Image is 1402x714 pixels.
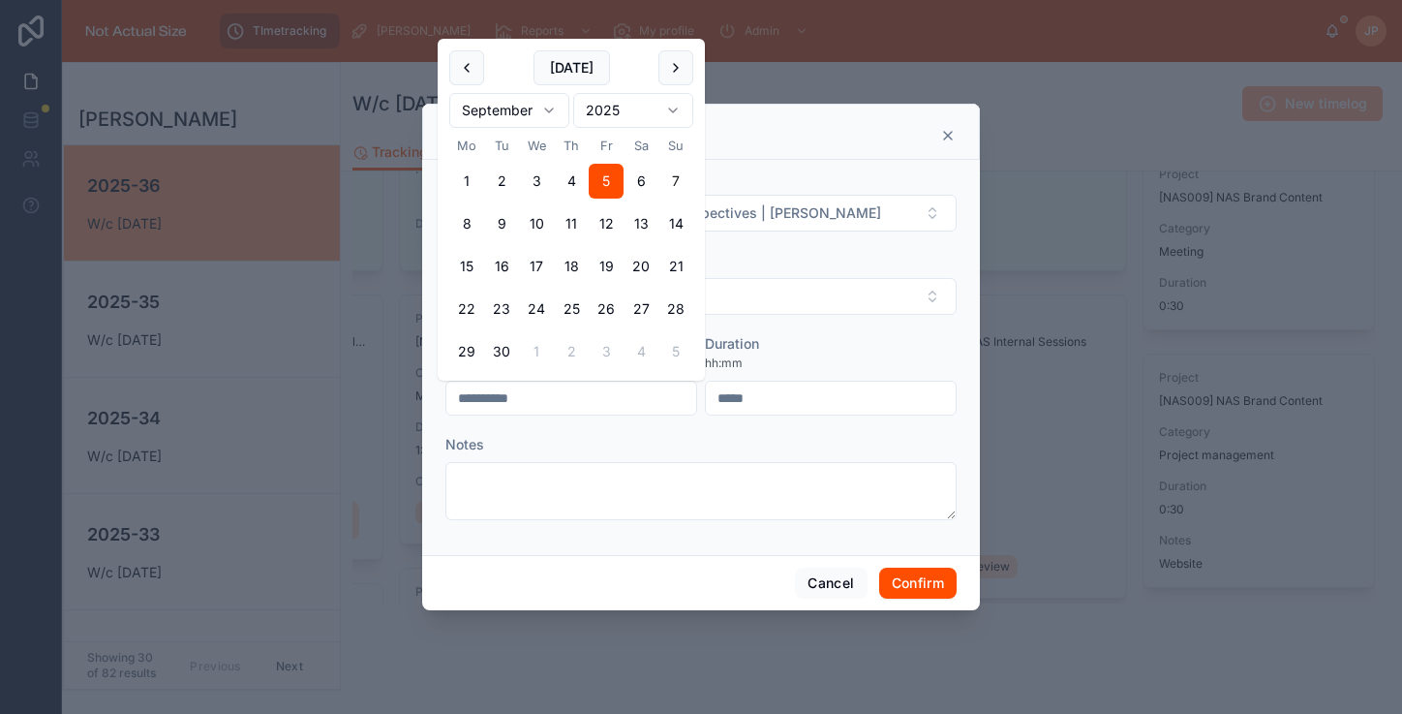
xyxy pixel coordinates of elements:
th: Tuesday [484,136,519,156]
button: Tuesday, 16 September 2025 [484,249,519,284]
button: Friday, 26 September 2025 [589,292,624,326]
button: Friday, 12 September 2025 [589,206,624,241]
span: Notes [445,436,484,452]
button: Wednesday, 3 September 2025 [519,164,554,199]
button: Thursday, 2 October 2025 [554,334,589,369]
button: Monday, 22 September 2025 [449,292,484,326]
button: Wednesday, 1 October 2025 [519,334,554,369]
button: Sunday, 5 October 2025 [658,334,693,369]
button: Tuesday, 9 September 2025 [484,206,519,241]
button: Confirm [879,568,957,599]
span: Duration [705,335,759,352]
button: Cancel [795,568,867,599]
button: Sunday, 21 September 2025 [658,249,693,284]
button: Thursday, 25 September 2025 [554,292,589,326]
button: Thursday, 4 September 2025 [554,164,589,199]
button: Friday, 5 September 2025, selected [589,164,624,199]
table: September 2025 [449,136,693,369]
button: Tuesday, 30 September 2025 [484,334,519,369]
button: Saturday, 4 October 2025 [624,334,658,369]
th: Saturday [624,136,658,156]
button: Monday, 8 September 2025 [449,206,484,241]
button: [DATE] [533,50,610,85]
button: Tuesday, 2 September 2025 [484,164,519,199]
button: Monday, 1 September 2025 [449,164,484,199]
button: Monday, 29 September 2025 [449,334,484,369]
span: hh:mm [705,356,743,371]
button: Tuesday, 23 September 2025 [484,292,519,326]
button: Today, Sunday, 7 September 2025 [658,164,693,199]
button: Sunday, 28 September 2025 [658,292,693,326]
button: Saturday, 13 September 2025 [624,206,658,241]
th: Sunday [658,136,693,156]
button: Monday, 15 September 2025 [449,249,484,284]
th: Monday [449,136,484,156]
button: Saturday, 27 September 2025 [624,292,658,326]
button: Thursday, 11 September 2025 [554,206,589,241]
th: Friday [589,136,624,156]
button: Saturday, 6 September 2025 [624,164,658,199]
button: Saturday, 20 September 2025 [624,249,658,284]
button: Thursday, 18 September 2025 [554,249,589,284]
button: Wednesday, 24 September 2025 [519,292,554,326]
button: Friday, 19 September 2025 [589,249,624,284]
th: Wednesday [519,136,554,156]
button: Friday, 3 October 2025 [589,334,624,369]
button: Wednesday, 10 September 2025 [519,206,554,241]
th: Thursday [554,136,589,156]
button: Sunday, 14 September 2025 [658,206,693,241]
button: Wednesday, 17 September 2025 [519,249,554,284]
